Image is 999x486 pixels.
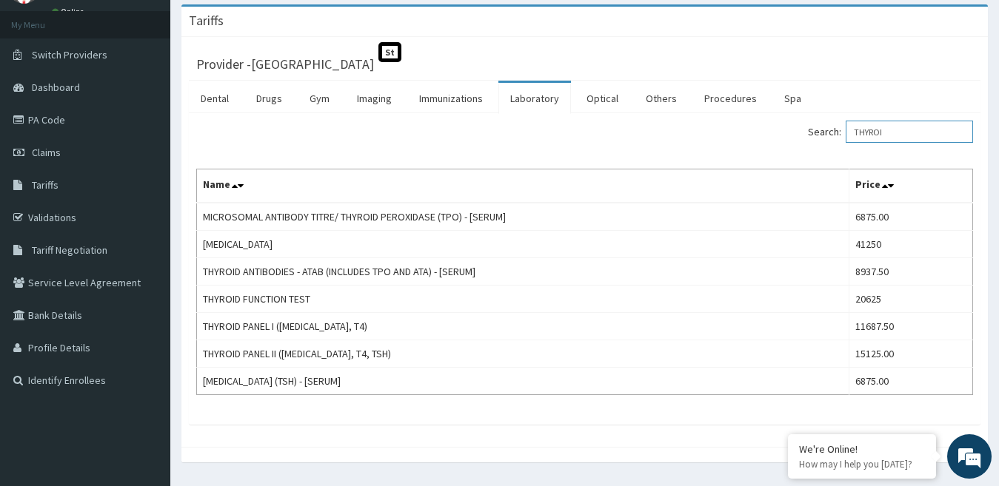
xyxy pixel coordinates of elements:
[849,368,972,395] td: 6875.00
[32,178,59,192] span: Tariffs
[345,83,404,114] a: Imaging
[7,326,282,378] textarea: Type your message and hit 'Enter'
[197,169,849,203] th: Name
[692,83,769,114] a: Procedures
[378,42,401,62] span: St
[197,313,849,340] td: THYROID PANEL I ([MEDICAL_DATA], T4)
[772,83,813,114] a: Spa
[243,7,278,43] div: Minimize live chat window
[32,48,107,61] span: Switch Providers
[189,83,241,114] a: Dental
[849,313,972,340] td: 11687.50
[849,169,972,203] th: Price
[32,243,107,257] span: Tariff Negotiation
[799,442,925,456] div: We're Online!
[27,74,60,111] img: d_794563401_company_1708531726252_794563401
[799,458,925,470] p: How may I help you today?
[197,231,849,258] td: [MEDICAL_DATA]
[197,286,849,313] td: THYROID FUNCTION TEST
[197,368,849,395] td: [MEDICAL_DATA] (TSH) - [SERUM]
[197,203,849,231] td: MICROSOMAL ANTIBODY TITRE/ THYROID PEROXIDASE (TPO) - [SERUM]
[846,121,973,143] input: Search:
[498,83,571,114] a: Laboratory
[77,83,249,102] div: Chat with us now
[32,146,61,159] span: Claims
[849,286,972,313] td: 20625
[849,231,972,258] td: 41250
[575,83,630,114] a: Optical
[197,258,849,286] td: THYROID ANTIBODIES - ATAB (INCLUDES TPO AND ATA) - [SERUM]
[86,147,204,297] span: We're online!
[808,121,973,143] label: Search:
[849,203,972,231] td: 6875.00
[849,340,972,368] td: 15125.00
[634,83,689,114] a: Others
[244,83,294,114] a: Drugs
[849,258,972,286] td: 8937.50
[189,14,224,27] h3: Tariffs
[196,58,374,71] h3: Provider - [GEOGRAPHIC_DATA]
[407,83,495,114] a: Immunizations
[52,7,87,17] a: Online
[298,83,341,114] a: Gym
[32,81,80,94] span: Dashboard
[197,340,849,368] td: THYROID PANEL II ([MEDICAL_DATA], T4, TSH)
